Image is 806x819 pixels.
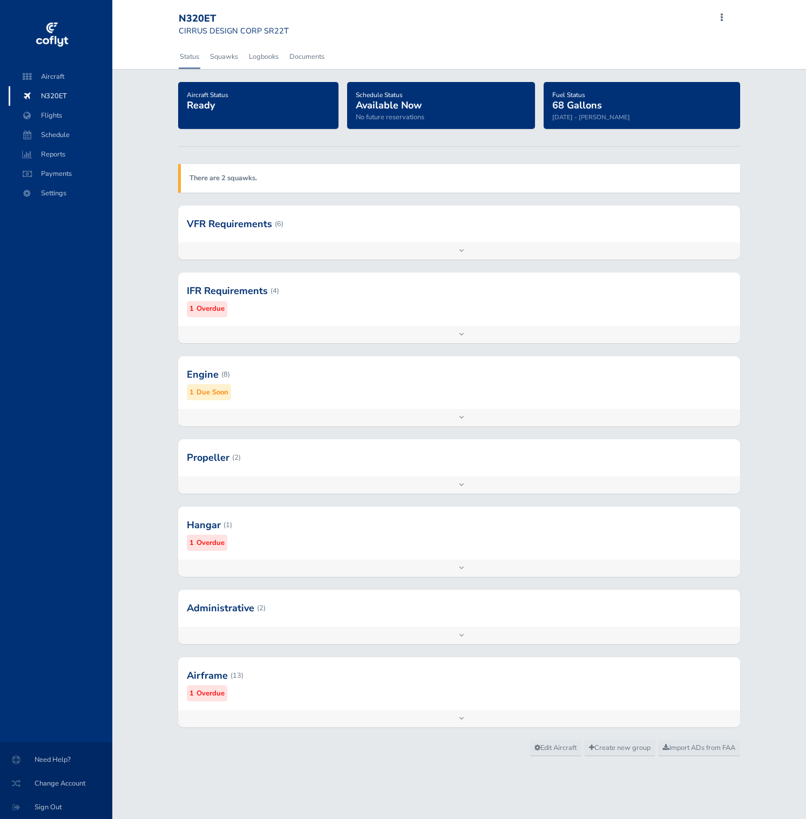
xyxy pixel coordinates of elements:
[19,145,101,164] span: Reports
[179,25,289,36] small: CIRRUS DESIGN CORP SR22T
[584,740,655,756] a: Create new group
[552,113,630,121] small: [DATE] - [PERSON_NAME]
[530,740,581,756] a: Edit Aircraft
[248,45,280,69] a: Logbooks
[197,688,225,699] small: Overdue
[179,45,200,69] a: Status
[189,173,257,183] a: There are 2 squawks.
[552,99,602,112] span: 68 Gallons
[356,91,403,99] span: Schedule Status
[187,91,228,99] span: Aircraft Status
[356,112,424,122] span: No future reservations
[187,99,215,112] span: Ready
[356,99,422,112] span: Available Now
[19,183,101,203] span: Settings
[197,537,225,549] small: Overdue
[179,13,289,25] div: N320ET
[13,750,99,769] span: Need Help?
[658,740,740,756] a: Import ADs from FAA
[589,743,651,753] span: Create new group
[356,87,422,112] a: Schedule StatusAvailable Now
[34,19,70,51] img: coflyt logo
[19,125,101,145] span: Schedule
[197,303,225,315] small: Overdue
[197,387,228,398] small: Due Soon
[534,743,577,753] span: Edit Aircraft
[19,67,101,86] span: Aircraft
[663,743,735,753] span: Import ADs from FAA
[19,164,101,183] span: Payments
[288,45,326,69] a: Documents
[209,45,239,69] a: Squawks
[552,91,585,99] span: Fuel Status
[13,797,99,817] span: Sign Out
[19,106,101,125] span: Flights
[19,86,101,106] span: N320ET
[13,774,99,793] span: Change Account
